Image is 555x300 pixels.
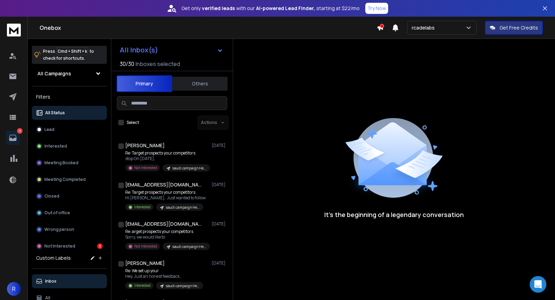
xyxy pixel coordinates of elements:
[125,234,208,240] p: Sorry, we would like to
[17,128,23,134] p: 3
[32,206,107,220] button: Out of office
[44,227,74,232] p: Wrong person
[32,156,107,170] button: Meeting Booked
[125,156,208,161] p: stop On [DATE],
[32,173,107,186] button: Meeting Completed
[125,142,165,149] h1: [PERSON_NAME]
[172,166,206,171] p: saudi campaign HealDNS
[172,244,206,249] p: saudi campaign HealDNS
[44,143,67,149] p: Interested
[125,229,208,234] p: Re: arget prospects your competitors
[212,260,227,266] p: [DATE]
[97,243,103,249] div: 3
[485,21,543,35] button: Get Free Credits
[45,110,65,116] p: All Status
[32,239,107,253] button: Not Interested3
[172,76,228,91] button: Others
[44,127,54,132] p: Lead
[32,92,107,102] h3: Filters
[40,24,377,32] h1: Onebox
[134,244,157,249] p: Not Interested
[166,205,199,210] p: saudi campaign HealDNS
[43,48,94,62] p: Press to check for shortcuts.
[120,47,158,53] h1: All Inbox(s)
[365,3,388,14] button: Try Now
[125,274,203,279] p: Hey, Just an honest feedback,
[125,190,206,195] p: Re: Target prospects your competitors
[32,139,107,153] button: Interested
[212,182,227,187] p: [DATE]
[117,75,172,92] button: Primary
[202,5,235,12] strong: verified leads
[134,165,157,170] p: Not Interested
[44,210,70,216] p: Out of office
[7,282,21,296] button: R
[181,5,360,12] p: Get only with our starting at $22/mo
[32,223,107,236] button: Wrong person
[114,43,229,57] button: All Inbox(s)
[7,24,21,36] img: logo
[324,210,464,219] p: It’s the beginning of a legendary conversation
[36,255,71,261] h3: Custom Labels
[256,5,315,12] strong: AI-powered Lead Finder,
[44,177,86,182] p: Meeting Completed
[125,268,203,274] p: Re: We set up your
[134,283,151,288] p: Interested
[125,260,165,267] h1: [PERSON_NAME]
[32,274,107,288] button: Inbox
[499,24,538,31] p: Get Free Credits
[44,193,59,199] p: Closed
[120,60,134,68] span: 30 / 30
[166,283,199,289] p: saudi campaign HealDNS
[127,120,139,125] label: Select
[212,221,227,227] p: [DATE]
[125,181,202,188] h1: [EMAIL_ADDRESS][DOMAIN_NAME]
[37,70,71,77] h1: All Campaigns
[32,106,107,120] button: All Status
[44,243,75,249] p: Not Interested
[32,123,107,136] button: Lead
[125,195,206,201] p: Hi [PERSON_NAME], Just wanted to follow
[44,160,78,166] p: Meeting Booked
[32,67,107,81] button: All Campaigns
[32,189,107,203] button: Closed
[57,47,88,55] span: Cmd + Shift + k
[412,24,437,31] p: rcadelabs
[530,276,546,293] div: Open Intercom Messenger
[6,131,20,145] a: 3
[212,143,227,148] p: [DATE]
[45,278,57,284] p: Inbox
[136,60,180,68] h3: Inboxes selected
[367,5,386,12] p: Try Now
[125,220,202,227] h1: [EMAIL_ADDRESS][DOMAIN_NAME]
[125,150,208,156] p: Re: Target prospects your competitors
[134,205,151,210] p: Interested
